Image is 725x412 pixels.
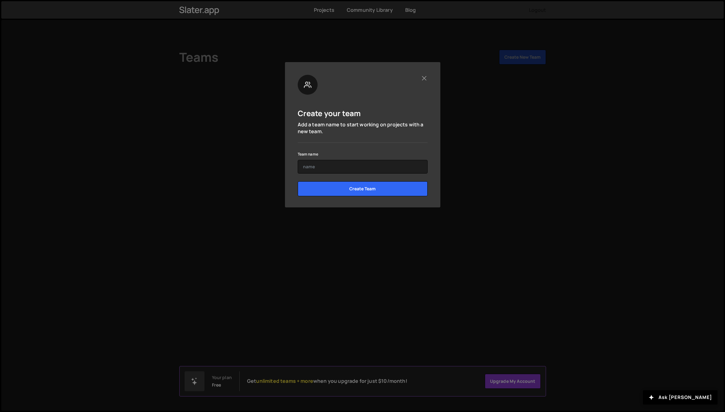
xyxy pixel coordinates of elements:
button: Ask [PERSON_NAME] [643,390,718,405]
button: Close [421,75,428,81]
p: Add a team name to start working on projects with a new team. [298,121,428,135]
input: name [298,160,428,174]
label: Team name [298,151,318,157]
input: Create Team [298,181,428,196]
h5: Create your team [298,108,361,118]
